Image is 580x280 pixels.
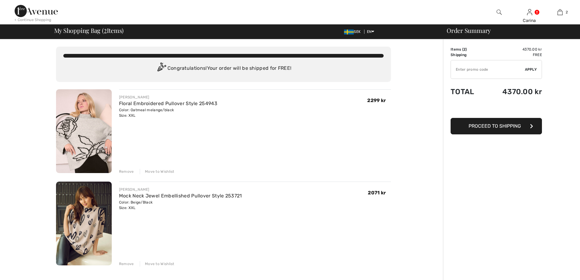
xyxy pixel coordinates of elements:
img: My Bag [557,9,563,16]
div: [PERSON_NAME] [119,94,217,100]
span: Proceed to Shipping [469,123,521,129]
img: Congratulation2.svg [155,62,167,75]
span: SEK [344,30,363,34]
div: < Continue Shopping [15,17,51,23]
div: Remove [119,261,134,267]
iframe: PayPal [451,102,542,116]
img: Floral Embroidered Pullover Style 254943 [56,89,112,173]
img: search the website [497,9,502,16]
a: Mock Neck Jewel Embellished Pullover Style 253721 [119,193,242,199]
img: 1ère Avenue [15,5,58,17]
td: Free [485,52,542,58]
span: EN [367,30,374,34]
td: 4370.00 kr [485,81,542,102]
td: Shipping [451,52,485,58]
img: Swedish Frona [344,30,354,34]
button: Proceed to Shipping [451,118,542,134]
div: Color: Oatmeal melange/black Size: XXL [119,107,217,118]
span: 2 [104,26,107,34]
div: Color: Beige/Black Size: XXL [119,200,242,211]
div: Congratulations! Your order will be shipped for FREE! [63,62,384,75]
input: Promo code [451,60,525,79]
span: 2299 kr [367,97,386,103]
span: 2071 kr [368,190,386,196]
td: 4370.00 kr [485,47,542,52]
span: 2 [463,47,466,51]
img: Mock Neck Jewel Embellished Pullover Style 253721 [56,182,112,265]
div: Order Summary [439,27,576,34]
span: 2 [566,9,568,15]
div: [PERSON_NAME] [119,187,242,192]
span: Apply [525,67,537,72]
td: Items ( ) [451,47,485,52]
a: Sign In [527,9,532,15]
div: Remove [119,169,134,174]
td: Total [451,81,485,102]
a: 2 [545,9,575,16]
div: Move to Wishlist [140,261,174,267]
div: Carina [515,17,544,24]
div: Move to Wishlist [140,169,174,174]
a: Floral Embroidered Pullover Style 254943 [119,101,217,106]
span: My Shopping Bag ( Items) [54,27,124,34]
img: My Info [527,9,532,16]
